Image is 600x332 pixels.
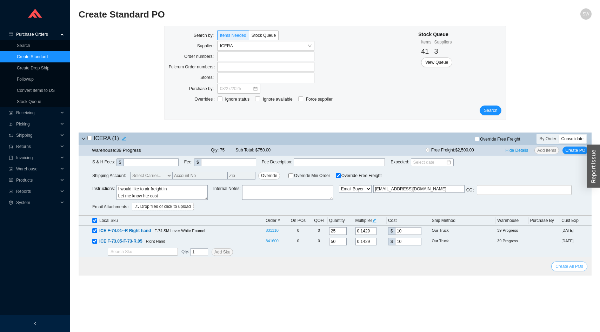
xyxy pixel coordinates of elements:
[496,236,528,247] td: 39 Progress
[184,52,217,61] label: Order numbers
[425,59,448,66] span: View Queue
[140,203,191,210] span: Drop files or click to upload
[16,186,58,197] span: Reports
[555,263,583,270] span: Create All POs
[421,57,452,67] button: View Queue
[388,227,395,235] div: $
[336,173,341,178] input: Override Free Freight
[328,216,354,226] th: Quantity
[220,148,225,153] span: 75
[421,39,431,46] div: Items
[172,172,227,179] input: Account No
[8,144,13,149] span: customer-service
[154,229,205,233] span: F-74 SM Lever White Enamel
[537,135,559,143] div: By Order
[79,8,464,21] h2: Create Standard PO
[189,84,217,94] label: Purchase by
[430,226,496,236] td: Our Truck
[92,185,115,202] span: Instructions :
[17,54,48,59] a: Create Standard
[33,321,37,326] span: left
[503,147,531,154] button: Hide Details
[17,77,34,82] a: Followup
[197,41,217,51] label: Supplier:
[17,99,41,104] a: Stock Queue
[434,39,452,46] div: Suppliers
[119,134,129,144] button: edit
[372,218,376,223] span: edit
[529,216,560,226] th: Purchase By
[92,147,141,154] div: Warehouse: 39 Progress
[8,156,13,160] span: book
[16,107,58,118] span: Receiving
[169,62,217,72] label: Fulcrum Order numbers
[194,158,201,166] div: $
[222,96,252,103] span: Ignore status
[286,226,310,236] td: 0
[181,249,188,254] span: Qty
[496,226,528,236] td: 39 Progress
[286,236,310,247] td: 0
[16,141,58,152] span: Returns
[135,204,139,209] span: upload
[262,158,292,166] span: Fee Description :
[455,148,474,153] span: $2,500.00
[220,41,312,50] span: ICERA
[506,147,528,154] span: Hide Details
[551,262,587,271] button: Create All POs
[8,201,13,205] span: setting
[286,216,310,226] th: On POs
[430,216,496,226] th: Ship Method
[227,172,255,179] input: Zip
[181,248,189,256] span: :
[220,33,246,38] span: Items Needed
[434,47,438,55] span: 3
[191,248,208,256] input: 1
[194,94,217,104] label: Overrides
[264,216,286,226] th: Order #
[16,118,58,130] span: Picking
[220,85,253,92] input: 08/27/2025
[99,217,118,224] span: Local Sku
[99,228,151,233] span: ICE F-74.01--R Right hand
[212,248,233,256] button: Add Sku
[560,226,592,236] td: [DATE]
[260,96,295,103] span: Ignore available
[119,136,128,141] span: edit
[99,239,142,244] span: ICE F-73.05-F-73-R.05
[294,174,330,178] span: Override Min Order
[92,158,115,166] span: S & H Fees :
[560,216,592,226] th: Cust Exp
[310,236,328,247] td: 0
[112,135,119,141] span: ( 1 )
[310,216,328,226] th: QOH
[16,152,58,163] span: Invoicing
[560,236,592,247] td: [DATE]
[534,147,559,154] button: Add Items
[413,159,446,166] input: Select date
[16,197,58,208] span: System
[387,216,431,226] th: Cost
[355,217,385,224] div: Multiplier
[391,158,409,166] span: Expected :
[466,185,477,195] label: CC
[559,135,586,143] div: Consolidate
[211,148,219,153] span: Qty:
[87,134,129,144] h4: ICERA
[235,148,254,153] span: Sub Total:
[288,173,293,178] input: Override Min Order
[475,137,479,141] input: Override Free Freight
[480,137,520,141] span: Override Free Freight
[582,8,589,20] span: SW
[132,203,194,210] button: uploadDrop files or click to upload
[341,174,382,178] span: Override Free Freight
[562,147,588,154] button: Create PO
[255,148,271,153] span: $750.00
[388,238,395,245] div: $
[17,66,49,70] a: Create Drop Ship
[184,158,193,166] span: Fee :
[418,31,452,39] div: Stock Queue
[258,172,280,179] button: Override
[421,47,429,55] span: 41
[8,32,13,36] span: credit-card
